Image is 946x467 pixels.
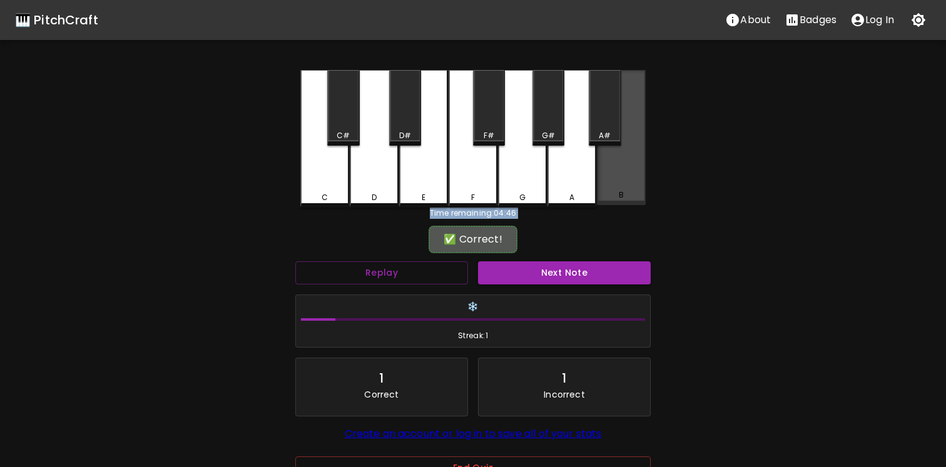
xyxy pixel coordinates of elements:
[337,130,350,141] div: C#
[718,8,778,33] button: About
[301,329,645,342] span: Streak: 1
[619,189,624,201] div: B
[15,10,98,30] a: 🎹 PitchCraft
[345,426,602,441] a: Create an account or log in to save all of your stats
[778,8,843,33] button: Stats
[295,261,468,284] button: Replay
[544,388,584,401] p: Incorrect
[435,232,511,247] div: ✅ Correct!
[800,13,837,28] p: Badges
[364,388,399,401] p: Correct
[301,300,645,314] h6: ❄️
[300,208,646,219] div: Time remaining: 04:46
[562,368,566,388] div: 1
[484,130,494,141] div: F#
[372,192,377,203] div: D
[322,192,328,203] div: C
[399,130,411,141] div: D#
[471,192,475,203] div: F
[478,261,651,284] button: Next Note
[422,192,425,203] div: E
[569,192,574,203] div: A
[379,368,384,388] div: 1
[843,8,901,33] button: account of current user
[865,13,894,28] p: Log In
[542,130,555,141] div: G#
[519,192,526,203] div: G
[740,13,771,28] p: About
[599,130,611,141] div: A#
